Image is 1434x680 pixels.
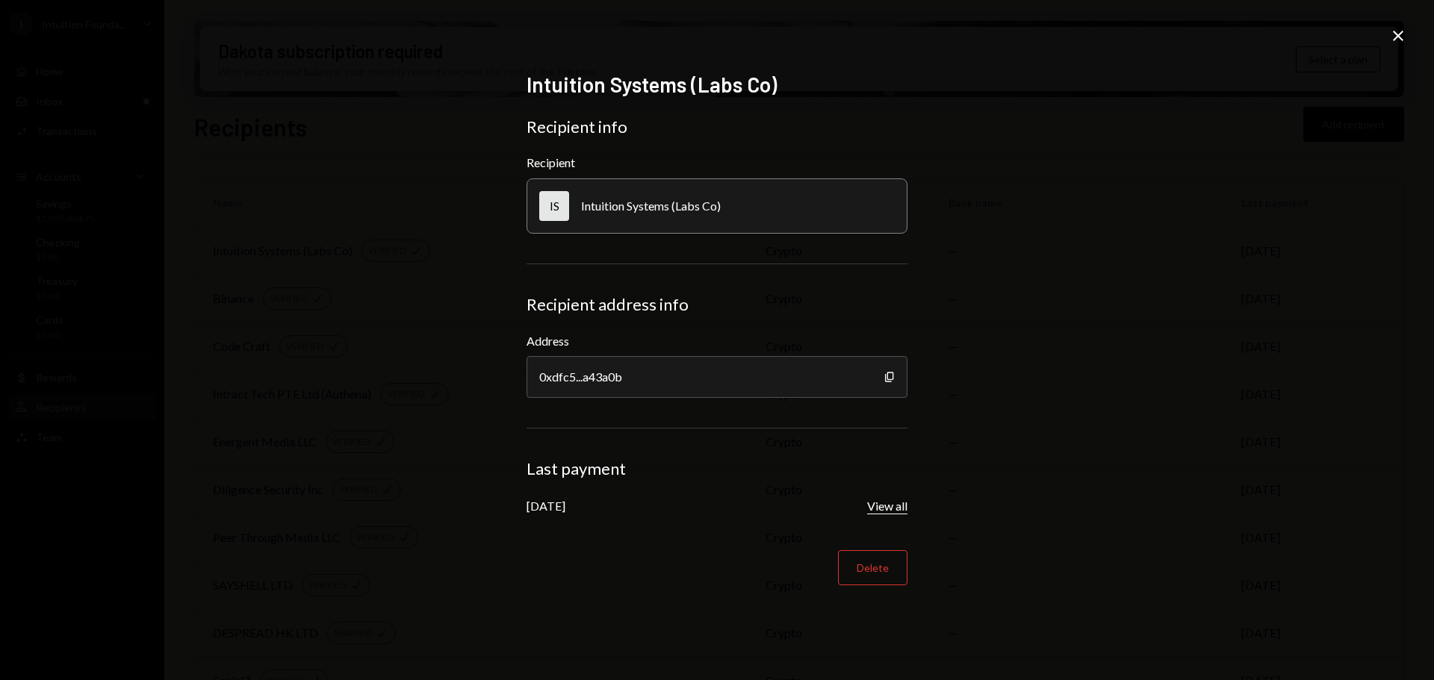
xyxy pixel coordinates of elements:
div: IS [539,191,569,221]
div: Recipient address info [527,294,907,315]
div: 0xdfc5...a43a0b [527,356,907,398]
div: Last payment [527,458,907,479]
button: View all [867,499,907,514]
label: Address [527,332,907,350]
button: Delete [838,550,907,585]
h2: Intuition Systems (Labs Co) [527,70,907,99]
div: Recipient [527,155,907,169]
div: [DATE] [527,499,565,513]
div: Intuition Systems (Labs Co) [581,199,721,213]
div: Recipient info [527,116,907,137]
